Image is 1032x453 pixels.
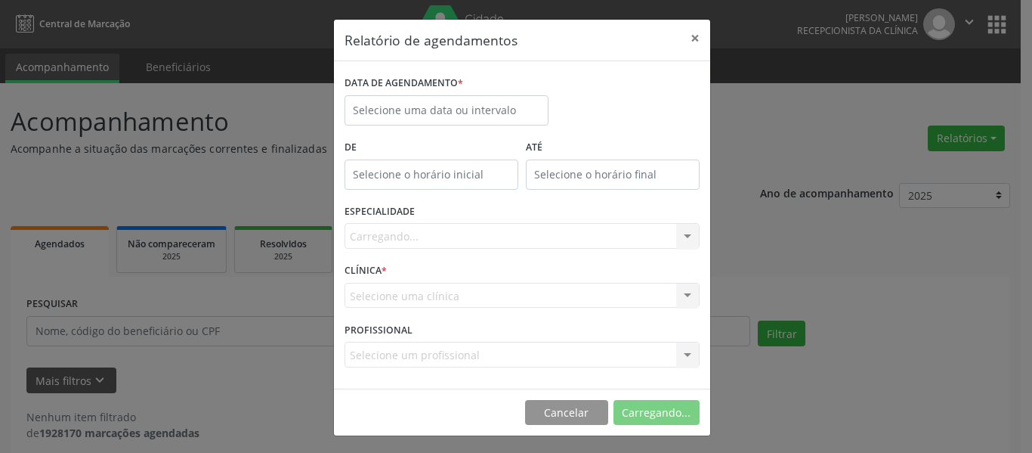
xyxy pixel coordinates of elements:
[345,95,548,126] input: Selecione uma data ou intervalo
[613,400,700,426] button: Carregando...
[526,160,700,190] input: Selecione o horário final
[345,259,387,283] label: CLÍNICA
[345,160,518,190] input: Selecione o horário inicial
[525,400,608,426] button: Cancelar
[345,72,463,95] label: DATA DE AGENDAMENTO
[680,20,710,57] button: Close
[345,318,412,342] label: PROFISSIONAL
[526,136,700,160] label: ATÉ
[345,200,415,224] label: ESPECIALIDADE
[345,30,518,50] h5: Relatório de agendamentos
[345,136,518,160] label: De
